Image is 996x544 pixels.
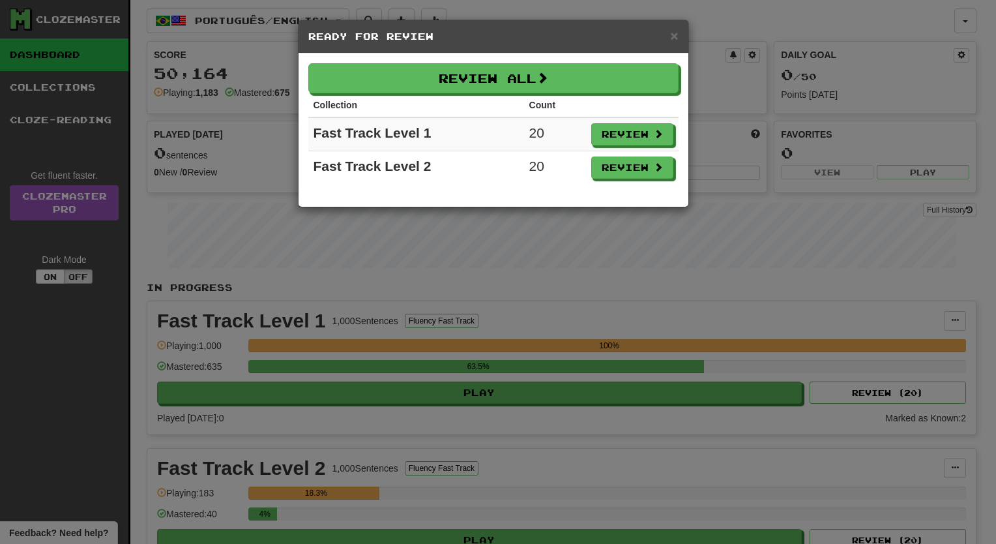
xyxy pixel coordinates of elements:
[308,30,679,43] h5: Ready for Review
[670,29,678,42] button: Close
[524,151,586,185] td: 20
[524,93,586,117] th: Count
[524,117,586,151] td: 20
[308,151,524,185] td: Fast Track Level 2
[308,63,679,93] button: Review All
[591,123,673,145] button: Review
[308,117,524,151] td: Fast Track Level 1
[591,157,673,179] button: Review
[670,28,678,43] span: ×
[308,93,524,117] th: Collection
